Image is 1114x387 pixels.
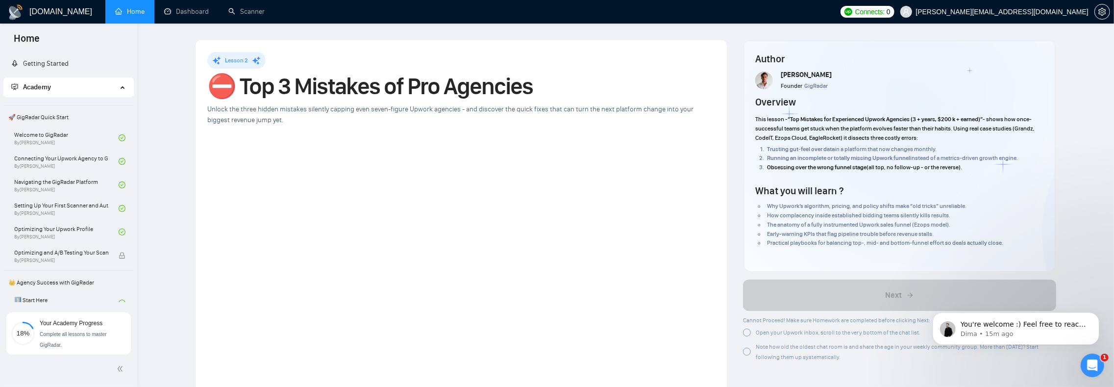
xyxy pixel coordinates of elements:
[743,317,930,324] span: Cannot Proceed! Make sure Homework are completed before clicking Next:
[8,137,188,205] div: AI Assistant from GigRadar 📡 says…
[15,312,23,320] button: Emoji picker
[918,292,1114,361] iframe: Intercom notifications message
[8,96,188,137] div: AI Assistant from GigRadar 📡 says…
[207,76,715,97] h1: ⛔ Top 3 Mistakes of Pro Agencies
[46,67,188,88] div: I would like to reactivate my account
[8,4,24,20] img: logo
[903,8,910,15] span: user
[23,83,51,91] span: Academy
[48,12,118,22] p: Active in the last 15m
[207,105,693,124] span: Unlock the three hidden mistakes silently capping even seven-figure Upwork agencies - and discove...
[4,107,132,127] span: 🚀 GigRadar Quick Start
[8,137,161,197] div: The team will get back to you on this. Our usual reply time is under 1 minute.You'll get replies ...
[887,6,891,17] span: 0
[14,127,119,149] a: Welcome to GigRadarBy[PERSON_NAME]
[8,228,188,285] div: Nazar says…
[11,59,69,68] a: rocketGetting Started
[172,4,190,22] div: Close
[8,285,188,353] div: vladyslav.didukh@dastellar.com says…
[60,208,79,215] b: Nazar
[844,8,852,16] img: upwork-logo.png
[767,212,950,219] span: How complacency inside established bidding teams silently kills results.
[767,239,1003,246] span: Practical playbooks for balancing top-, mid- and bottom-funnel effort so deals actually close.
[1101,354,1109,361] span: 1
[119,229,125,235] span: check-circle
[767,146,835,153] strong: Trusting gut-feel over data
[767,155,910,161] strong: Running an incomplete or totally missing Upwork funnel
[31,312,39,320] button: Gif picker
[781,82,802,89] span: Founder
[16,102,153,130] div: We will reach out to your account manager and they will connect with you ASAP.
[16,33,153,52] div: As a previous customer of GigRadar, you are eligible for special terms 👇
[14,221,119,243] a: Optimizing Your Upwork ProfileBy[PERSON_NAME]
[3,54,133,74] li: Getting Started
[8,96,161,136] div: We will reach out to your account manager and they will connect with you ASAP.
[8,67,188,96] div: vladyslav.didukh@dastellar.com says…
[8,291,188,308] textarea: Message…
[755,116,1035,141] span: - shows how once-successful teams get stuck when the platform evolves faster than their habits. U...
[60,207,149,216] div: joined the conversation
[755,116,788,123] span: This lesson -
[62,312,70,320] button: Start recording
[835,146,937,153] span: in a platform that now changes monthly.
[755,72,773,89] img: Screenshot+at+Jun+18+10-48-53%E2%80%AFPM.png
[16,233,153,253] div: Hello! I’m Nazar, and I’ll gladly support you with your request 😊
[119,158,125,165] span: check-circle
[14,292,119,314] a: 1️⃣ Start Here
[168,308,184,324] button: Send a message…
[1095,8,1110,16] span: setting
[6,4,25,23] button: go back
[53,73,180,82] div: I would like to reactivate my account
[1094,4,1110,20] button: setting
[11,83,51,91] span: Academy
[228,7,265,16] a: searchScanner
[14,174,119,196] a: Navigating the GigRadar PlatformBy[PERSON_NAME]
[47,206,57,216] img: Profile image for Nazar
[47,312,54,320] button: Upload attachment
[164,7,209,16] a: dashboardDashboard
[755,184,843,198] h4: What you will learn ?
[16,173,149,190] b: [PERSON_NAME][EMAIL_ADDRESS][DOMAIN_NAME]
[40,332,107,348] span: Complete all lessons to master GigRadar.
[48,5,67,12] h1: Dima
[755,95,796,109] h4: Overview
[14,198,119,219] a: Setting Up Your First Scanner and Auto-BidderBy[PERSON_NAME]
[119,205,125,212] span: check-circle
[788,116,983,123] strong: “Top Mistakes for Experienced Upwork Agencies (3 + years, $200 k + earned)”
[11,330,35,336] span: 18%
[767,203,966,209] span: Why Upwork’s algorithm, pricing, and policy shifts make “old tricks” unreliable.
[886,289,902,301] span: Next
[117,364,126,374] span: double-left
[781,71,832,79] span: [PERSON_NAME]
[119,134,125,141] span: check-circle
[6,31,48,52] span: Home
[8,228,161,278] div: Hello! I’m Nazar, and I’ll gladly support you with your request 😊Please allow me a couple of minu...
[767,164,866,171] strong: Obsessing over the wrong funnel stage
[40,320,102,327] span: Your Academy Progress
[855,6,885,17] span: Connects:
[28,5,44,21] img: Profile image for Dima
[1081,354,1104,377] iframe: Intercom live chat
[804,82,828,89] span: GigRadar
[755,52,1044,66] h4: Author
[119,300,125,307] span: check-circle
[14,248,108,258] span: Optimizing and A/B Testing Your Scanner for Better Results
[866,164,962,171] span: (all top, no follow-up - or the reverse).
[14,258,108,263] span: By [PERSON_NAME]
[756,343,1039,361] span: Note how old the oldest chat room is and share the age in your weekly community group. More than ...
[767,221,950,228] span: The anatomy of a fully instrumented Upwork sales funnel (Ezops model).
[16,143,153,191] div: The team will get back to you on this. Our usual reply time is under 1 minute. You'll get replies...
[115,7,145,16] a: homeHome
[119,252,125,259] span: lock
[767,231,934,237] span: Early-warning KPIs that flag pipeline trouble before revenue stalls.
[910,155,1018,161] span: instead of a metrics-driven growth engine.
[1094,8,1110,16] a: setting
[8,205,188,228] div: Nazar says…
[743,280,1056,311] button: Next
[4,273,132,292] span: 👑 Agency Success with GigRadar
[14,151,119,172] a: Connecting Your Upwork Agency to GigRadarBy[PERSON_NAME]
